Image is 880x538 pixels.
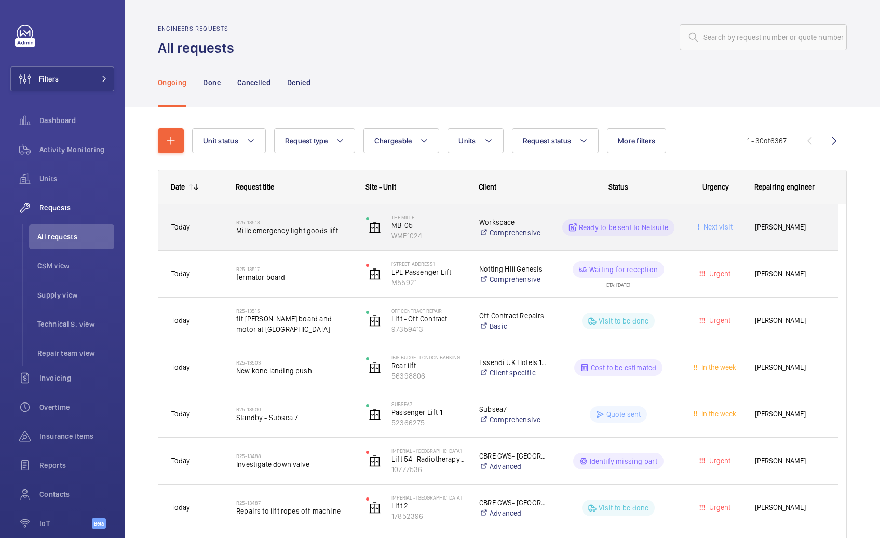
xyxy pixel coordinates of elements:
[369,268,381,280] img: elevator.svg
[391,277,466,288] p: M55921
[391,354,466,360] p: IBIS BUDGET LONDON BARKING
[391,267,466,277] p: EPL Passenger Lift
[236,183,274,191] span: Request title
[680,24,847,50] input: Search by request number or quote number
[707,503,730,512] span: Urgent
[479,357,547,368] p: Essendi UK Hotels 1 Limited
[171,270,190,278] span: Today
[391,511,466,521] p: 17852396
[369,455,381,467] img: elevator.svg
[391,214,466,220] p: The Mille
[589,264,658,275] p: Waiting for reception
[236,406,353,412] h2: R25-13500
[479,264,547,274] p: Notting Hill Genesis
[479,227,547,238] a: Comprehensive
[479,414,547,425] a: Comprehensive
[391,401,466,407] p: Subsea7
[37,290,114,300] span: Supply view
[391,407,466,418] p: Passenger Lift 1
[369,221,381,234] img: elevator.svg
[92,518,106,529] span: Beta
[158,25,240,32] h2: Engineers requests
[236,506,353,516] span: Repairs to lift ropes off machine
[755,455,825,467] span: [PERSON_NAME]
[39,489,114,500] span: Contacts
[755,315,825,327] span: [PERSON_NAME]
[699,363,736,371] span: In the week
[579,222,668,233] p: Ready to be sent to Netsuite
[236,219,353,225] h2: R25-13518
[237,77,270,88] p: Cancelled
[171,503,190,512] span: Today
[391,324,466,334] p: 97359413
[171,223,190,231] span: Today
[458,137,476,145] span: Units
[285,137,328,145] span: Request type
[203,77,220,88] p: Done
[365,183,396,191] span: Site - Unit
[391,314,466,324] p: Lift - Off Contract
[39,431,114,441] span: Insurance items
[512,128,599,153] button: Request status
[236,272,353,283] span: fermator board
[755,502,825,514] span: [PERSON_NAME]
[618,137,655,145] span: More filters
[391,454,466,464] p: Lift 54- Radiotherapy Building (Passenger)
[590,456,658,466] p: Identify missing part
[764,137,770,145] span: of
[479,217,547,227] p: Workspace
[369,502,381,514] img: elevator.svg
[391,494,466,501] p: Imperial - [GEOGRAPHIC_DATA]
[192,128,266,153] button: Unit status
[236,359,353,366] h2: R25-13503
[39,518,92,529] span: IoT
[236,307,353,314] h2: R25-13515
[171,183,185,191] div: Date
[171,316,190,325] span: Today
[479,451,547,461] p: CBRE GWS- [GEOGRAPHIC_DATA] ([GEOGRAPHIC_DATA])
[479,368,547,378] a: Client specific
[236,266,353,272] h2: R25-13517
[701,223,733,231] span: Next visit
[37,261,114,271] span: CSM view
[479,461,547,472] a: Advanced
[599,503,649,513] p: Visit to be done
[171,456,190,465] span: Today
[479,311,547,321] p: Off Contract Repairs
[591,362,657,373] p: Cost to be estimated
[747,137,787,144] span: 1 - 30 6367
[391,501,466,511] p: Lift 2
[479,274,547,285] a: Comprehensive
[707,316,730,325] span: Urgent
[39,373,114,383] span: Invoicing
[39,144,114,155] span: Activity Monitoring
[236,453,353,459] h2: R25-13488
[755,221,825,233] span: [PERSON_NAME]
[479,183,496,191] span: Client
[608,183,628,191] span: Status
[391,231,466,241] p: WME1024
[287,77,310,88] p: Denied
[707,270,730,278] span: Urgent
[236,314,353,334] span: fit [PERSON_NAME] board and motor at [GEOGRAPHIC_DATA]
[158,38,240,58] h1: All requests
[599,316,649,326] p: Visit to be done
[39,402,114,412] span: Overtime
[369,408,381,421] img: elevator.svg
[374,137,412,145] span: Chargeable
[606,278,630,287] div: ETA: [DATE]
[606,409,641,420] p: Quote sent
[391,464,466,475] p: 10777536
[707,456,730,465] span: Urgent
[479,321,547,331] a: Basic
[391,371,466,381] p: 56398806
[755,361,825,373] span: [PERSON_NAME]
[754,183,815,191] span: Repairing engineer
[171,363,190,371] span: Today
[479,508,547,518] a: Advanced
[37,232,114,242] span: All requests
[391,418,466,428] p: 52366275
[236,225,353,236] span: Mille emergency light goods lift
[391,448,466,454] p: Imperial - [GEOGRAPHIC_DATA]
[755,408,825,420] span: [PERSON_NAME]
